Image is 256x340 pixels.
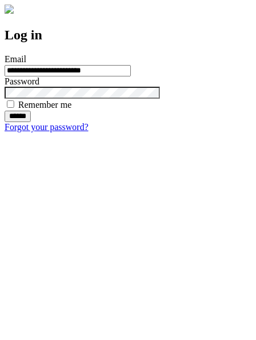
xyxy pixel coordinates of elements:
[5,76,39,86] label: Password
[18,100,72,110] label: Remember me
[5,27,251,43] h2: Log in
[5,5,14,14] img: logo-4e3dc11c47720685a147b03b5a06dd966a58ff35d612b21f08c02c0306f2b779.png
[5,122,88,132] a: Forgot your password?
[5,54,26,64] label: Email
